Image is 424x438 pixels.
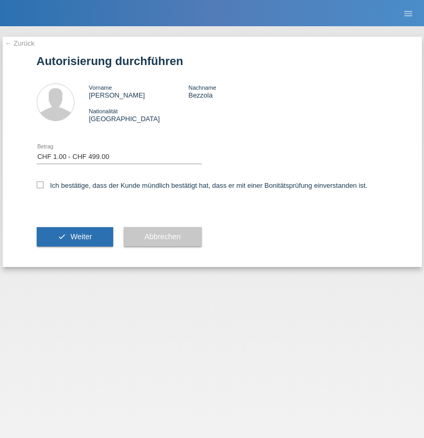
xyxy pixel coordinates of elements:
[89,107,189,123] div: [GEOGRAPHIC_DATA]
[89,84,112,91] span: Vorname
[58,232,66,241] i: check
[5,39,35,47] a: ← Zurück
[145,232,181,241] span: Abbrechen
[37,181,368,189] label: Ich bestätige, dass der Kunde mündlich bestätigt hat, dass er mit einer Bonitätsprüfung einversta...
[37,227,113,247] button: check Weiter
[188,84,216,91] span: Nachname
[188,83,288,99] div: Bezzola
[89,83,189,99] div: [PERSON_NAME]
[37,55,388,68] h1: Autorisierung durchführen
[403,8,414,19] i: menu
[124,227,202,247] button: Abbrechen
[398,10,419,16] a: menu
[89,108,118,114] span: Nationalität
[70,232,92,241] span: Weiter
